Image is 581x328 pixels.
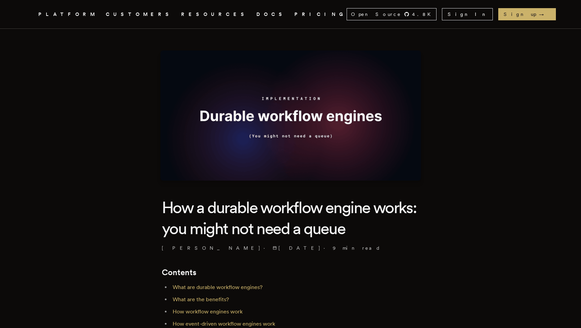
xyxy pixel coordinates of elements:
[162,197,420,239] h1: How a durable workflow engine works: you might not need a queue
[351,11,401,18] span: Open Source
[539,11,550,18] span: →
[173,321,275,327] a: How event-driven workflow engines work
[256,10,286,19] a: DOCS
[273,245,321,251] span: [DATE]
[333,245,381,251] span: 9 min read
[106,10,173,19] a: CUSTOMERS
[162,245,420,251] p: · ·
[498,8,556,20] a: Sign up
[294,10,347,19] a: PRICING
[181,10,248,19] button: RESOURCES
[412,11,435,18] span: 4.8 K
[162,268,420,277] h2: Contents
[442,8,493,20] a: Sign In
[173,284,263,290] a: What are durable workflow engines?
[162,245,261,251] a: [PERSON_NAME]
[173,296,229,303] a: What are the benefits?
[38,10,98,19] button: PLATFORM
[160,50,421,181] img: Featured image for How a durable workflow engine works: you might not need a queue blog post
[173,308,243,315] a: How workflow engines work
